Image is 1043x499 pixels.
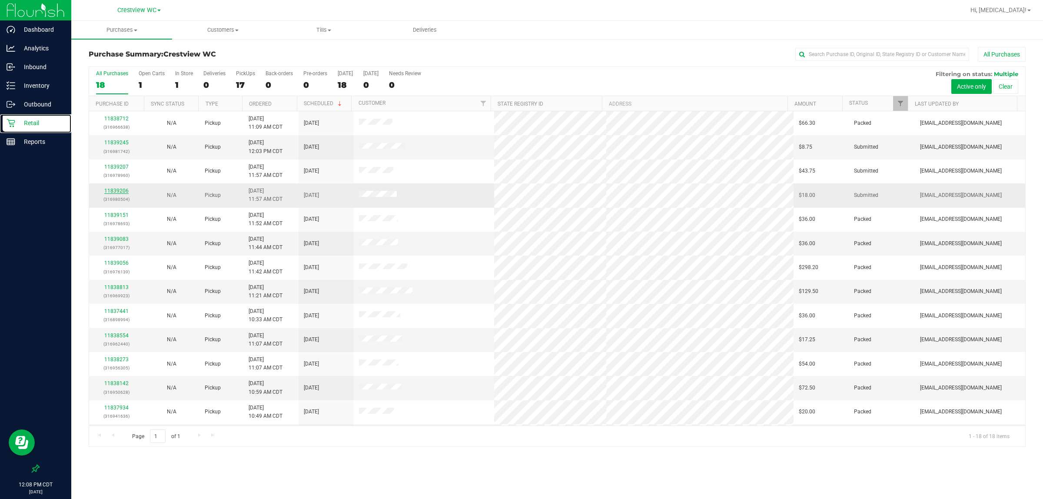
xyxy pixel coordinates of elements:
[920,263,1002,272] span: [EMAIL_ADDRESS][DOMAIN_NAME]
[799,119,815,127] span: $66.30
[249,404,282,420] span: [DATE] 10:49 AM CDT
[151,101,184,107] a: Sync Status
[96,101,129,107] a: Purchase ID
[893,96,907,111] a: Filter
[167,192,176,198] span: Not Applicable
[205,119,221,127] span: Pickup
[89,50,401,58] h3: Purchase Summary:
[167,240,176,246] span: Not Applicable
[962,429,1016,442] span: 1 - 18 of 18 items
[602,96,787,111] th: Address
[920,119,1002,127] span: [EMAIL_ADDRESS][DOMAIN_NAME]
[7,137,15,146] inline-svg: Reports
[9,429,35,456] iframe: Resource center
[476,96,491,111] a: Filter
[854,408,871,416] span: Packed
[205,240,221,248] span: Pickup
[205,384,221,392] span: Pickup
[104,116,129,122] a: 11838712
[970,7,1026,13] span: Hi, [MEDICAL_DATA]!
[7,81,15,90] inline-svg: Inventory
[304,312,319,320] span: [DATE]
[167,312,176,320] button: N/A
[15,136,67,147] p: Reports
[205,312,221,320] span: Pickup
[249,379,282,396] span: [DATE] 10:59 AM CDT
[920,336,1002,344] span: [EMAIL_ADDRESS][DOMAIN_NAME]
[94,388,139,396] p: (316950628)
[363,70,379,77] div: [DATE]
[266,70,293,77] div: Back-orders
[167,385,176,391] span: Not Applicable
[94,316,139,324] p: (316898994)
[167,167,176,175] button: N/A
[205,360,221,368] span: Pickup
[304,287,319,296] span: [DATE]
[249,332,282,348] span: [DATE] 11:07 AM CDT
[249,283,282,300] span: [DATE] 11:21 AM CDT
[795,48,969,61] input: Search Purchase ID, Original ID, State Registry ID or Customer Name...
[167,360,176,368] button: N/A
[167,287,176,296] button: N/A
[175,80,193,90] div: 1
[4,481,67,489] p: 12:08 PM CDT
[854,312,871,320] span: Packed
[799,336,815,344] span: $17.25
[167,288,176,294] span: Not Applicable
[304,240,319,248] span: [DATE]
[799,408,815,416] span: $20.00
[167,336,176,344] button: N/A
[854,360,871,368] span: Packed
[799,263,818,272] span: $298.20
[249,356,282,372] span: [DATE] 11:07 AM CDT
[167,264,176,270] span: Not Applicable
[854,119,871,127] span: Packed
[71,21,172,39] a: Purchases
[139,80,165,90] div: 1
[94,123,139,131] p: (316966638)
[799,167,815,175] span: $43.75
[167,191,176,200] button: N/A
[4,489,67,495] p: [DATE]
[15,99,67,110] p: Outbound
[303,80,327,90] div: 0
[15,118,67,128] p: Retail
[338,80,353,90] div: 18
[920,384,1002,392] span: [EMAIL_ADDRESS][DOMAIN_NAME]
[104,333,129,339] a: 11838554
[206,101,218,107] a: Type
[854,336,871,344] span: Packed
[304,167,319,175] span: [DATE]
[920,167,1002,175] span: [EMAIL_ADDRESS][DOMAIN_NAME]
[794,101,816,107] a: Amount
[104,380,129,386] a: 11838142
[249,139,282,155] span: [DATE] 12:03 PM CDT
[94,340,139,348] p: (316962440)
[15,62,67,72] p: Inbound
[205,167,221,175] span: Pickup
[920,191,1002,200] span: [EMAIL_ADDRESS][DOMAIN_NAME]
[167,144,176,150] span: Not Applicable
[175,70,193,77] div: In Store
[7,63,15,71] inline-svg: Inbound
[993,79,1018,94] button: Clear
[104,164,129,170] a: 11839207
[920,215,1002,223] span: [EMAIL_ADDRESS][DOMAIN_NAME]
[338,70,353,77] div: [DATE]
[389,80,421,90] div: 0
[304,408,319,416] span: [DATE]
[167,336,176,343] span: Not Applicable
[167,143,176,151] button: N/A
[854,191,878,200] span: Submitted
[96,70,128,77] div: All Purchases
[15,43,67,53] p: Analytics
[915,101,959,107] a: Last Updated By
[304,336,319,344] span: [DATE]
[167,168,176,174] span: Not Applicable
[236,80,255,90] div: 17
[920,360,1002,368] span: [EMAIL_ADDRESS][DOMAIN_NAME]
[799,143,812,151] span: $8.75
[799,191,815,200] span: $18.00
[389,70,421,77] div: Needs Review
[31,464,40,473] label: Pin the sidebar to full width on large screens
